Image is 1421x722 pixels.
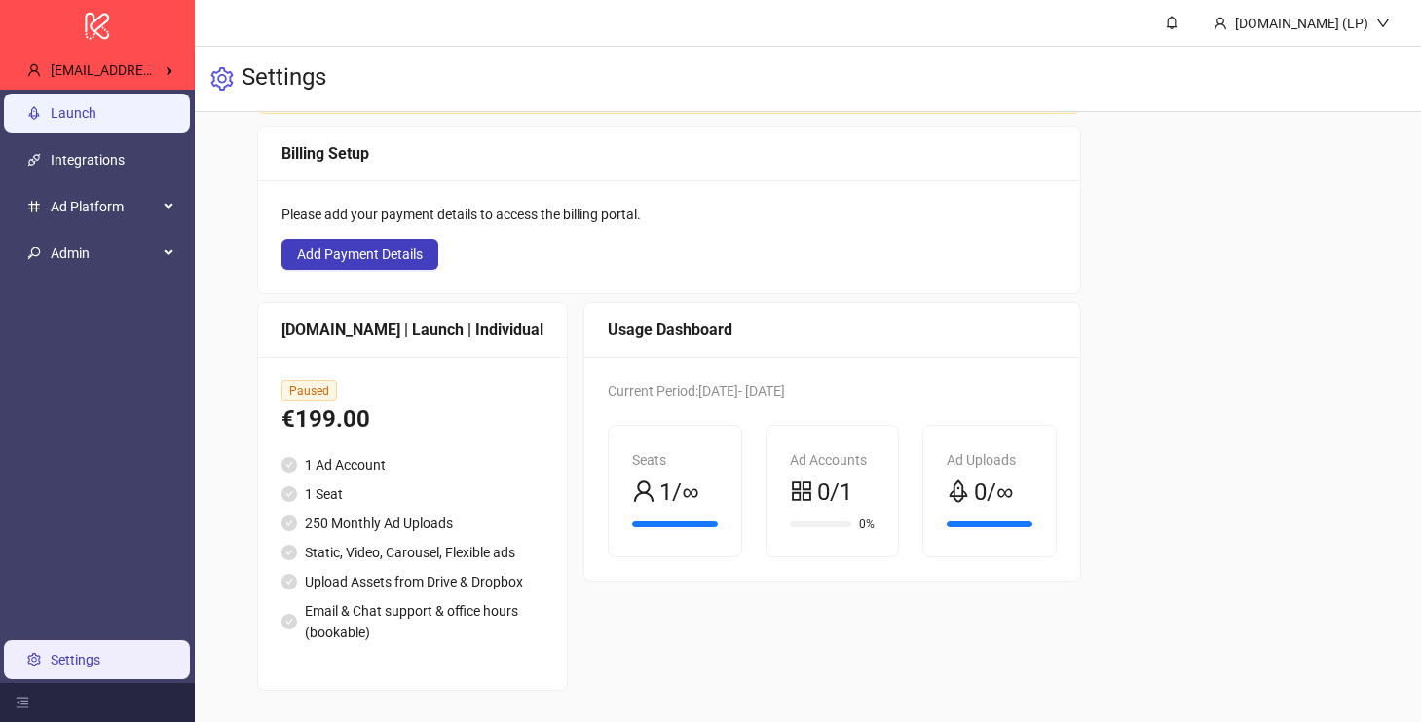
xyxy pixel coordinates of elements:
[51,152,125,168] a: Integrations
[51,62,317,78] span: [EMAIL_ADDRESS][DOMAIN_NAME]'s Kitchn
[27,63,41,77] span: user
[947,479,970,503] span: rocket
[1214,17,1227,30] span: user
[281,483,543,505] li: 1 Seat
[281,600,543,643] li: Email & Chat support & office hours (bookable)
[51,652,100,667] a: Settings
[281,401,543,438] div: €199.00
[297,247,423,262] span: Add Payment Details
[27,200,41,213] span: number
[51,234,158,273] span: Admin
[51,105,96,121] a: Launch
[281,454,543,475] li: 1 Ad Account
[281,239,438,270] button: Add Payment Details
[281,141,1056,166] div: Billing Setup
[281,457,297,473] span: check-circle
[608,383,785,399] span: Current Period: [DATE] - [DATE]
[51,187,158,226] span: Ad Platform
[632,449,717,471] div: Seats
[790,449,875,471] div: Ad Accounts
[281,545,297,560] span: check-circle
[859,518,875,530] span: 0%
[817,475,852,512] span: 0/1
[281,574,297,589] span: check-circle
[1376,17,1390,30] span: down
[210,67,234,91] span: setting
[281,614,297,629] span: check-circle
[281,513,543,534] li: 250 Monthly Ad Uploads
[1165,16,1178,29] span: bell
[974,475,1013,512] span: 0/∞
[281,571,543,592] li: Upload Assets from Drive & Dropbox
[281,380,337,401] span: Paused
[1227,13,1376,34] div: [DOMAIN_NAME] (LP)
[281,318,543,342] div: [DOMAIN_NAME] | Launch | Individual
[281,204,1056,225] div: Please add your payment details to access the billing portal.
[281,515,297,531] span: check-circle
[242,62,326,95] h3: Settings
[632,479,655,503] span: user
[281,542,543,563] li: Static, Video, Carousel, Flexible ads
[790,479,813,503] span: appstore
[947,449,1031,471] div: Ad Uploads
[281,486,297,502] span: check-circle
[608,318,1056,342] div: Usage Dashboard
[27,247,41,260] span: key
[659,475,698,512] span: 1/∞
[16,696,29,709] span: menu-fold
